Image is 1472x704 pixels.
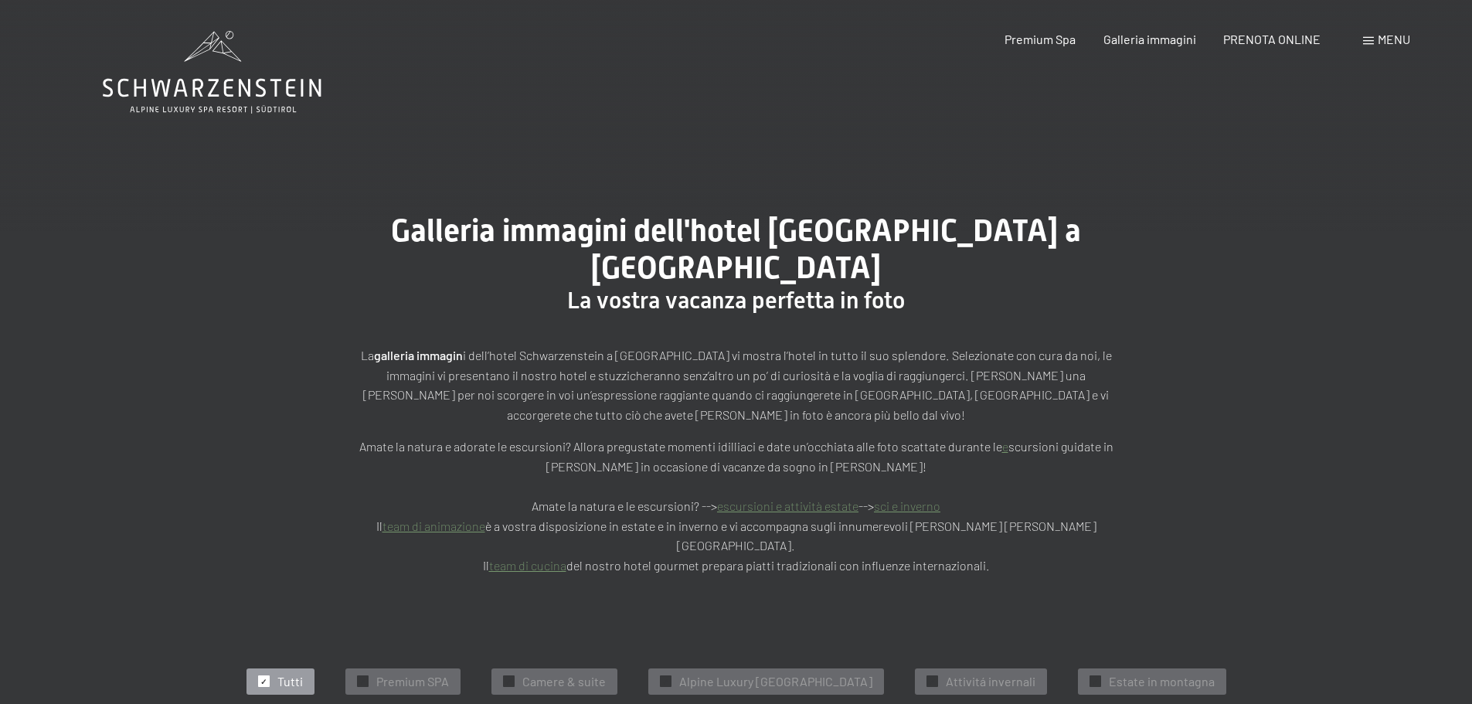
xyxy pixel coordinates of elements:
[567,287,905,314] span: La vostra vacanza perfetta in foto
[929,676,935,687] span: ✓
[350,345,1123,424] p: La i dell’hotel Schwarzenstein a [GEOGRAPHIC_DATA] vi mostra l’hotel in tutto il suo splendore. S...
[1109,673,1215,690] span: Estate in montagna
[382,519,485,533] a: team di animazione
[359,676,365,687] span: ✓
[1223,32,1321,46] a: PRENOTA ONLINE
[946,673,1035,690] span: Attivitá invernali
[679,673,872,690] span: Alpine Luxury [GEOGRAPHIC_DATA]
[391,213,1081,286] span: Galleria immagini dell'hotel [GEOGRAPHIC_DATA] a [GEOGRAPHIC_DATA]
[662,676,668,687] span: ✓
[376,673,449,690] span: Premium SPA
[350,437,1123,575] p: Amate la natura e adorate le escursioni? Allora pregustate momenti idilliaci e date un’occhiata a...
[1005,32,1076,46] a: Premium Spa
[1103,32,1196,46] a: Galleria immagini
[1378,32,1410,46] span: Menu
[1092,676,1098,687] span: ✓
[374,348,463,362] strong: galleria immagin
[874,498,940,513] a: sci e inverno
[489,558,566,573] a: team di cucina
[277,673,303,690] span: Tutti
[1002,439,1008,454] a: e
[260,676,267,687] span: ✓
[522,673,606,690] span: Camere & suite
[717,498,858,513] a: escursioni e attività estate
[505,676,512,687] span: ✓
